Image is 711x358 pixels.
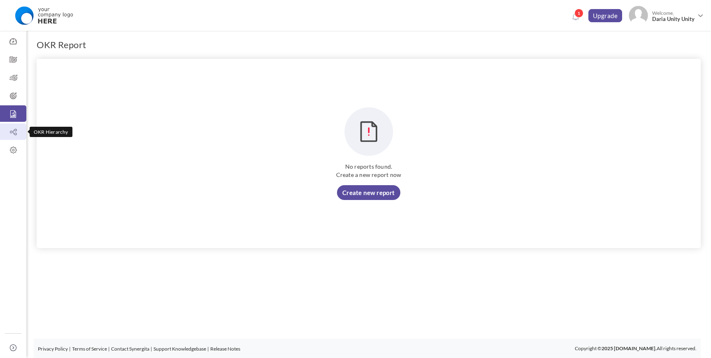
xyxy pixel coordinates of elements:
[37,39,86,51] h1: OKR Report
[574,9,583,18] span: 1
[108,345,110,353] li: |
[9,5,78,26] img: Logo
[69,345,71,353] li: |
[151,345,152,353] li: |
[625,2,707,27] a: Photo Welcome,Daria Unity Unity
[569,11,582,24] a: Notifications
[111,346,149,352] a: Contact Synergita
[337,185,400,200] a: Create new report
[153,346,206,352] a: Support Knowledgebase
[344,107,393,156] img: Emptyobjective.svg
[648,6,697,26] span: Welcome,
[629,6,648,25] img: Photo
[210,346,240,352] a: Release Notes
[575,344,697,353] p: Copyright © All rights reserved.
[30,127,72,137] div: OKR Hierarchy
[37,163,701,179] small: No reports found. Create a new report now
[72,346,107,352] a: Terms of Service
[38,346,68,352] a: Privacy Policy
[207,345,209,353] li: |
[602,345,657,351] b: 2025 [DOMAIN_NAME].
[588,9,623,22] a: Upgrade
[652,16,695,22] span: Daria Unity Unity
